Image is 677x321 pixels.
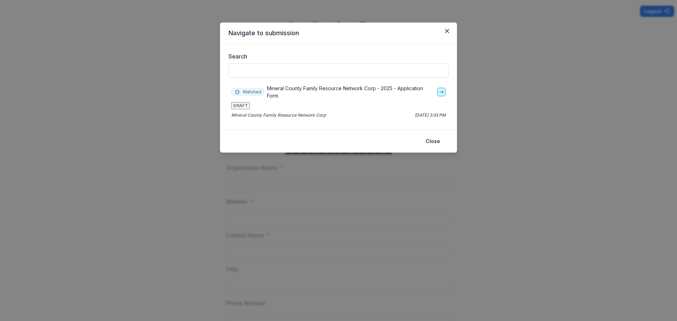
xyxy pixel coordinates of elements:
span: DRAFT [231,102,250,109]
span: Matched [231,88,264,95]
p: Mineral County Family Resource Network Corp [231,112,326,118]
label: Search [228,52,444,61]
p: [DATE] 3:33 PM [415,112,446,118]
p: Mineral County Family Resource Network Corp - 2025 - Application Form [267,85,434,99]
button: Close [421,136,444,147]
header: Navigate to submission [220,23,457,44]
a: go-to [437,88,446,96]
button: Close [441,25,453,37]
